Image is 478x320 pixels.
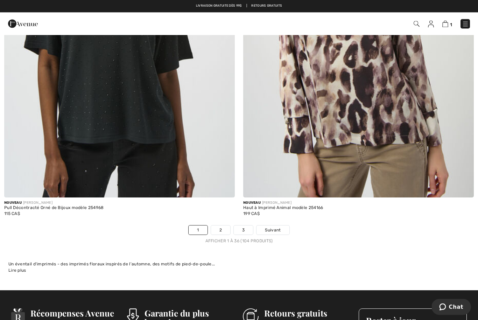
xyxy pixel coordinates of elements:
[189,226,207,235] a: 1
[264,309,348,318] h3: Retours gratuits
[462,21,469,28] img: Menu
[196,4,242,8] a: Livraison gratuite dès 99$
[8,20,38,27] a: 1ère Avenue
[30,309,116,318] h3: Récompenses Avenue
[211,226,230,235] a: 2
[8,268,26,273] span: Lire plus
[414,21,420,27] img: Recherche
[234,226,253,235] a: 3
[442,21,448,27] img: Panier d'achat
[265,227,281,234] span: Suivant
[243,201,261,205] span: Nouveau
[428,21,434,28] img: Mes infos
[442,20,452,28] a: 1
[251,4,282,8] a: Retours gratuits
[243,201,323,206] div: [PERSON_NAME]
[4,201,104,206] div: [PERSON_NAME]
[432,299,471,316] iframe: Ouvre un widget dans lequel vous pouvez chatter avec l’un de nos agents
[450,22,452,27] span: 1
[8,261,470,267] div: Un éventail d'imprimés - des imprimés floraux inspirés de l'automne, des motifs de pied-de-poule...
[246,4,247,8] span: |
[8,17,38,31] img: 1ère Avenue
[4,211,20,216] span: 115 CA$
[4,201,22,205] span: Nouveau
[4,206,104,211] div: Pull Décontracté Orné de Bijoux modèle 254968
[256,226,289,235] a: Suivant
[243,206,323,211] div: Haut à Imprimé Animal modèle 254166
[243,211,260,216] span: 199 CA$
